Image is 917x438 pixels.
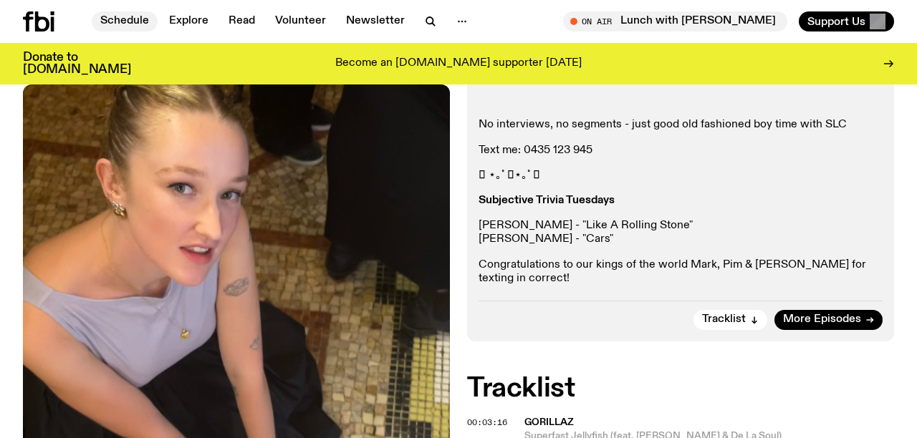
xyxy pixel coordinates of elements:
[479,219,883,246] p: [PERSON_NAME] - "Like A Rolling Stone" [PERSON_NAME] - "Cars"
[267,11,335,31] a: Volunteer
[467,417,507,428] span: 00:03:16
[479,195,615,206] strong: Subjective Trivia Tuesdays
[799,11,894,31] button: Support Us
[524,417,574,427] span: Gorillaz
[335,57,582,70] p: Become an [DOMAIN_NAME] supporter [DATE]
[807,15,865,28] span: Support Us
[92,11,158,31] a: Schedule
[160,11,217,31] a: Explore
[693,310,767,330] button: Tracklist
[220,11,264,31] a: Read
[337,11,413,31] a: Newsletter
[467,376,894,401] h2: Tracklist
[774,310,883,330] a: More Episodes
[23,52,131,76] h3: Donate to [DOMAIN_NAME]
[702,314,746,325] span: Tracklist
[479,144,883,157] p: Text me: 0435 123 945
[563,11,787,31] button: On AirLunch with [PERSON_NAME]
[479,118,883,132] p: No interviews, no segments - just good old fashioned boy time with SLC
[479,169,883,182] p: 𓇼 ⋆｡˚ 𓆝⋆｡˚ 𓇼
[783,314,861,325] span: More Episodes
[479,258,883,286] p: Congratulations to our kings of the world Mark, Pim & [PERSON_NAME] for texting in correct!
